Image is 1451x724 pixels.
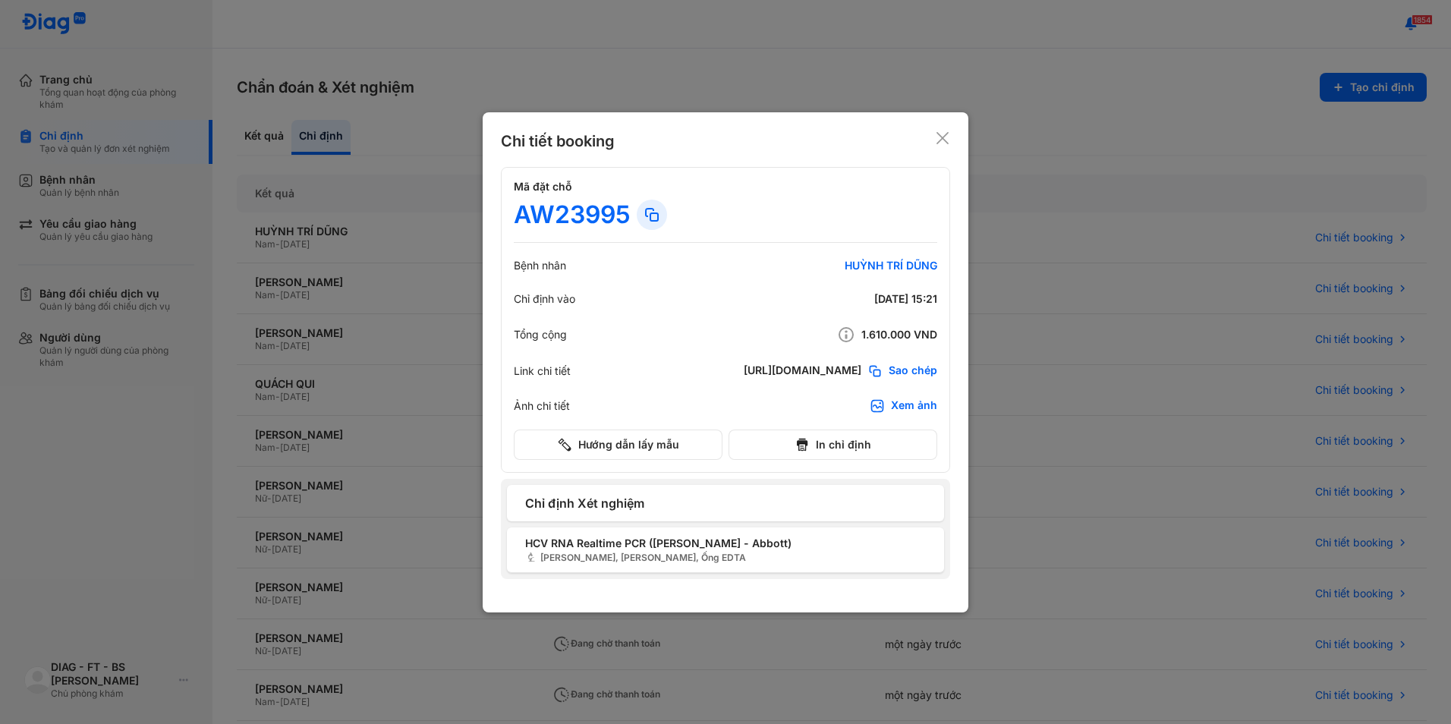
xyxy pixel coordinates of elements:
div: Link chi tiết [514,364,571,378]
div: 1.610.000 VND [755,326,937,344]
div: Xem ảnh [891,398,937,414]
span: Sao chép [889,364,937,379]
div: AW23995 [514,200,631,230]
button: Hướng dẫn lấy mẫu [514,430,722,460]
div: Chi tiết booking [501,131,615,152]
button: In chỉ định [729,430,937,460]
div: [URL][DOMAIN_NAME] [744,364,861,379]
div: Tổng cộng [514,328,567,342]
div: Chỉ định vào [514,292,575,306]
div: [DATE] 15:21 [755,292,937,306]
div: Bệnh nhân [514,259,566,272]
h4: Mã đặt chỗ [514,180,937,194]
div: Ảnh chi tiết [514,399,570,413]
span: Chỉ định Xét nghiệm [525,494,926,512]
span: [PERSON_NAME], [PERSON_NAME], Ống EDTA [525,551,926,565]
div: HUỲNH TRÍ DŨNG [755,259,937,272]
span: HCV RNA Realtime PCR ([PERSON_NAME] - Abbott) [525,535,926,551]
